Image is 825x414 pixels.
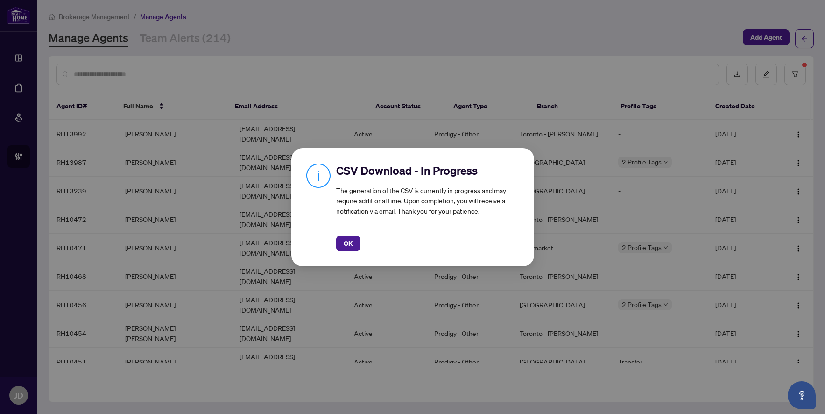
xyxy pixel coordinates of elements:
button: Open asap [788,381,816,409]
div: The generation of the CSV is currently in progress and may require additional time. Upon completi... [336,186,519,216]
h2: CSV Download - In Progress [336,163,519,178]
img: info icon [306,163,331,188]
button: OK [336,235,360,251]
span: OK [344,236,353,250]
